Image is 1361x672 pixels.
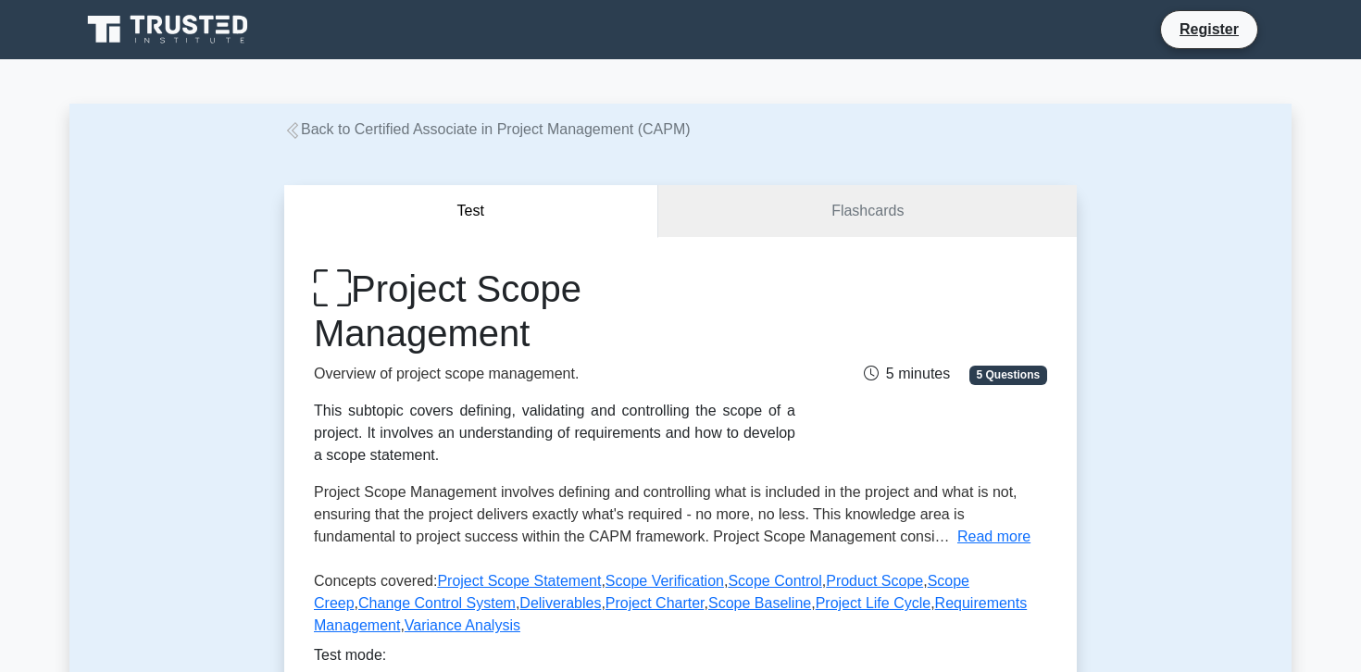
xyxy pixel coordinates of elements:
[728,573,821,589] a: Scope Control
[314,363,795,385] p: Overview of project scope management.
[708,595,811,611] a: Scope Baseline
[284,185,658,238] button: Test
[826,573,923,589] a: Product Scope
[969,366,1047,384] span: 5 Questions
[284,121,691,137] a: Back to Certified Associate in Project Management (CAPM)
[519,595,601,611] a: Deliverables
[1168,18,1250,41] a: Register
[957,526,1030,548] button: Read more
[816,595,931,611] a: Project Life Cycle
[437,573,601,589] a: Project Scope Statement
[314,267,795,355] h1: Project Scope Management
[405,617,520,633] a: Variance Analysis
[606,573,724,589] a: Scope Verification
[864,366,950,381] span: 5 minutes
[606,595,705,611] a: Project Charter
[314,484,1018,544] span: Project Scope Management involves defining and controlling what is included in the project and wh...
[358,595,516,611] a: Change Control System
[314,570,1047,644] p: Concepts covered: , , , , , , , , , , ,
[658,185,1077,238] a: Flashcards
[314,400,795,467] div: This subtopic covers defining, validating and controlling the scope of a project. It involves an ...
